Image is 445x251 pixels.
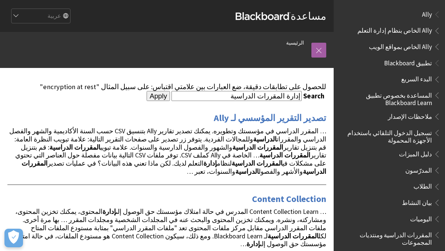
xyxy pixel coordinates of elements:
[7,83,326,91] div: للحصول على تطابقات دقيقة، ضع العبارات بين علامتي اقتباس: على سبيل المثال "encryption at rest"
[401,73,432,83] span: البدء السريع
[4,229,23,247] button: Open Preferences
[9,127,326,176] span: … المقرر الدراسي في مؤسستك وتطويره. يمكنك تصدير تقارير Ally بتنسيق CSV حسب السنة الأكاديمية والشه...
[232,159,255,167] strong: الدراسية
[343,229,432,246] span: المقررات الدراسية ومنتديات المجموعات
[268,232,291,240] strong: الدراسية
[369,40,432,50] span: Ally الخاص بمواقع الويب
[214,112,326,124] a: تصدير التقرير المؤسسي لـ Ally
[74,143,100,151] strong: المقررات
[236,9,326,23] a: مساعدةBlackboard
[235,167,259,176] strong: الدراسية
[284,151,310,159] strong: المقررات
[259,151,283,159] strong: الدراسية
[246,239,260,248] strong: إدارة
[422,8,432,18] span: Ally
[257,143,283,151] strong: المقررات
[357,25,432,35] span: Ally الخاص بنظام إدارة التعلم
[384,57,432,67] span: تطبيق Blackboard
[203,159,217,167] strong: إدارة
[253,135,277,143] strong: الدراسية
[49,143,73,151] strong: الدراسية
[303,167,326,176] strong: الدراسية
[402,196,432,206] span: بيان النشاط
[11,9,70,24] select: Site Language Selector
[22,159,48,167] strong: المقررات
[286,38,304,48] a: الرئيسية
[399,148,432,158] span: دليل الميزات
[343,89,432,107] span: المساعدة بخصوص تطبيق Blackboard Learn
[147,91,170,101] input: Apply
[343,127,432,144] span: تسجيل الدخول التلقائي باستخدام الأجهزة المحمولة
[292,232,318,240] strong: المقررات
[410,213,432,223] span: اليوميات
[232,143,256,151] strong: الدراسية
[338,8,441,53] nav: Book outline for Anthology Ally Help
[256,159,282,167] strong: المقررات
[413,180,432,190] span: الطلاب
[388,110,432,120] span: ملاحظات الإصدار
[102,207,116,216] strong: إدارة
[13,207,326,248] span: … Content Collection Learn المدرس في حالة امتلاك مؤسستك حق الوصول إلى المحتوى، يمكنك تخزين المحتو...
[236,12,291,20] strong: Blackboard
[252,193,326,205] a: Content Collection
[405,164,432,174] span: المدرّسون
[303,92,326,100] label: Search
